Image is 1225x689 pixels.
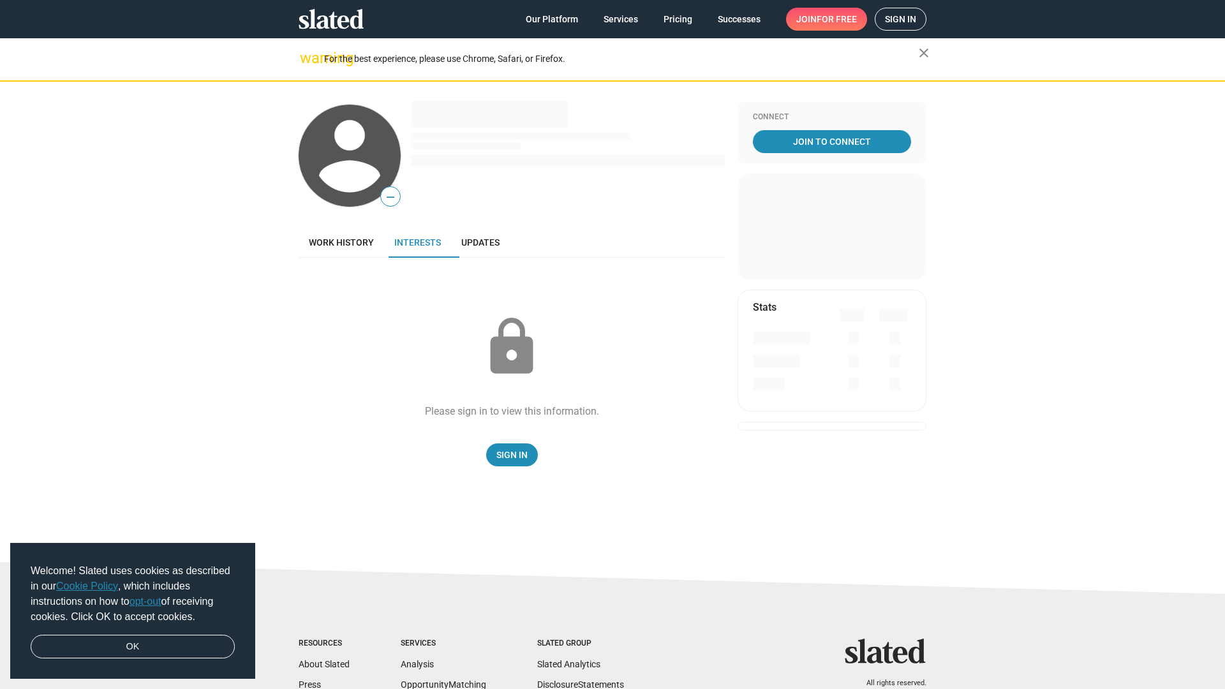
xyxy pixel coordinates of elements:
a: Slated Analytics [537,659,600,669]
span: Pricing [664,8,692,31]
a: Successes [708,8,771,31]
mat-icon: warning [300,50,315,66]
a: Updates [451,227,510,258]
a: dismiss cookie message [31,635,235,659]
span: Services [604,8,638,31]
span: Interests [394,237,441,248]
span: Sign in [885,8,916,30]
div: Connect [753,112,911,122]
a: Joinfor free [786,8,867,31]
a: Pricing [653,8,702,31]
span: — [381,189,400,205]
span: Successes [718,8,761,31]
a: Our Platform [516,8,588,31]
span: Our Platform [526,8,578,31]
a: Sign In [486,443,538,466]
mat-icon: lock [480,315,544,379]
span: Join To Connect [755,130,909,153]
a: Interests [384,227,451,258]
div: Slated Group [537,639,624,649]
mat-icon: close [916,45,932,61]
span: Updates [461,237,500,248]
a: Work history [299,227,384,258]
div: Services [401,639,486,649]
div: For the best experience, please use Chrome, Safari, or Firefox. [324,50,919,68]
div: cookieconsent [10,543,255,679]
mat-card-title: Stats [753,300,776,314]
span: Sign In [496,443,528,466]
a: opt-out [130,596,161,607]
a: Join To Connect [753,130,911,153]
span: for free [817,8,857,31]
a: Cookie Policy [56,581,118,591]
span: Work history [309,237,374,248]
span: Join [796,8,857,31]
div: Please sign in to view this information. [425,404,599,418]
a: Sign in [875,8,926,31]
a: Services [593,8,648,31]
span: Welcome! Slated uses cookies as described in our , which includes instructions on how to of recei... [31,563,235,625]
a: Analysis [401,659,434,669]
a: About Slated [299,659,350,669]
div: Resources [299,639,350,649]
